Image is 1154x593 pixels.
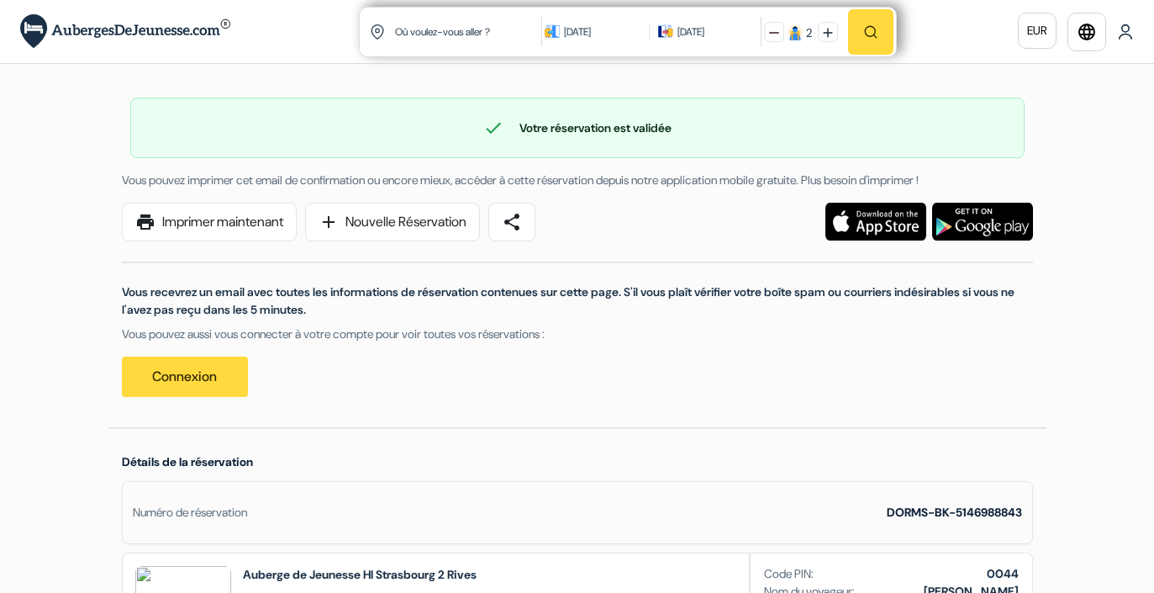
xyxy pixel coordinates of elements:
[545,24,560,39] img: calendarIcon icon
[483,118,503,138] span: check
[1117,24,1134,40] img: User Icon
[825,203,926,241] img: Téléchargez l'application gratuite
[932,203,1033,241] img: Téléchargez l'application gratuite
[887,505,1022,520] strong: DORMS-BK-5146988843
[122,357,248,397] a: Connexion
[370,24,385,40] img: location icon
[987,566,1019,581] b: 0044
[1077,22,1097,42] i: language
[823,28,833,38] img: plus
[769,28,779,38] img: minus
[677,24,704,40] div: [DATE]
[135,212,155,232] span: print
[806,24,812,42] div: 2
[131,118,1024,138] div: Votre réservation est validée
[319,212,339,232] span: add
[502,212,522,232] span: share
[243,566,608,583] h2: Auberge de Jeunesse HI Strasbourg 2 Rives
[788,25,803,40] img: guest icon
[305,203,480,241] a: addNouvelle Réservation
[1067,13,1106,51] a: language
[122,454,253,469] span: Détails de la réservation
[658,24,673,39] img: calendarIcon icon
[1018,13,1057,49] a: EUR
[122,326,1033,343] p: Vous pouvez aussi vous connecter à votre compte pour voir toutes vos réservations :
[764,565,814,583] span: Code PIN:
[122,283,1033,319] p: Vous recevrez un email avec toutes les informations de réservation contenues sur cette page. S'il...
[122,203,297,241] a: printImprimer maintenant
[564,24,640,40] div: [DATE]
[20,14,230,49] img: AubergesDeJeunesse.com
[122,172,919,188] span: Vous pouvez imprimer cet email de confirmation ou encore mieux, accéder à cette réservation depui...
[488,203,535,241] a: share
[133,504,247,522] div: Numéro de réservation
[393,11,545,52] input: Ville, université ou logement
